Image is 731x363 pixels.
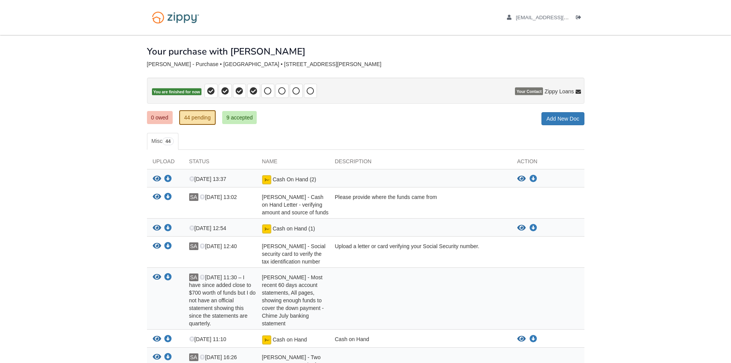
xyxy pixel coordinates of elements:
[329,242,512,265] div: Upload a letter or card verifying your Social Security number.
[164,176,172,182] a: Download Cash On Hand (2)
[164,336,172,343] a: Download Cash on Hand
[164,244,172,250] a: Download Samantha Amburgey - Social security card to verify the tax identification number
[512,157,584,169] div: Action
[164,275,172,281] a: Download Samantha Amburgey - Most recent 60 days account statements, All pages, showing enough fu...
[517,175,526,183] button: View Cash On Hand (2)
[545,88,574,95] span: Zippy Loans
[147,111,173,124] a: 0 owed
[162,138,173,145] span: 44
[530,176,537,182] a: Download Cash On Hand (2)
[153,273,161,282] button: View Samantha Amburgey - Most recent 60 days account statements, All pages, showing enough funds ...
[189,336,226,342] span: [DATE] 11:10
[541,112,584,125] a: Add New Doc
[200,354,237,360] span: [DATE] 16:26
[189,242,198,250] span: SA
[262,194,329,215] span: [PERSON_NAME] - Cash on Hand Letter - verifying amount and source of funds
[179,110,216,125] a: 44 pending
[262,243,326,265] span: [PERSON_NAME] - Social security card to verify the tax identification number
[164,194,172,201] a: Download Samantha Amburgey - Cash on Hand Letter - verifying amount and source of funds
[153,242,161,250] button: View Samantha Amburgey - Social security card to verify the tax identification number
[152,88,202,96] span: You are finished for now
[153,193,161,201] button: View Samantha Amburgey - Cash on Hand Letter - verifying amount and source of funds
[189,176,226,182] span: [DATE] 13:37
[153,353,161,361] button: View Aaron Rouse - Two most recent paystubs for Dubai Inc - Statement July 24th
[189,273,198,281] span: SA
[272,225,315,232] span: Cash on Hand (1)
[164,355,172,361] a: Download Aaron Rouse - Two most recent paystubs for Dubai Inc - Statement July 24th
[530,336,537,342] a: Download Cash on Hand
[153,175,161,183] button: View Cash On Hand (2)
[147,8,204,27] img: Logo
[183,157,256,169] div: Status
[200,243,237,249] span: [DATE] 12:40
[200,194,237,200] span: [DATE] 13:02
[147,46,305,56] h1: Your purchase with [PERSON_NAME]
[189,353,198,361] span: SA
[272,176,316,182] span: Cash On Hand (2)
[153,335,161,343] button: View Cash on Hand
[507,15,604,22] a: edit profile
[576,15,584,22] a: Log out
[329,335,512,345] div: Cash on Hand
[262,274,324,327] span: [PERSON_NAME] - Most recent 60 days account statements, All pages, showing enough funds to cover ...
[329,193,512,216] div: Please provide where the funds came from
[262,224,271,234] img: Document fully signed
[262,175,271,184] img: Document fully signed
[516,15,604,20] span: samanthaamburgey22@gmail.com
[147,133,178,150] a: Misc
[517,335,526,343] button: View Cash on Hand
[153,224,161,232] button: View Cash on Hand (1)
[189,274,256,327] span: [DATE] 11:30 – I have since added close to $700 worth of funds but I do not have an official stat...
[329,157,512,169] div: Description
[147,61,584,68] div: [PERSON_NAME] - Purchase • [GEOGRAPHIC_DATA] • [STREET_ADDRESS][PERSON_NAME]
[517,224,526,232] button: View Cash on Hand (1)
[164,225,172,232] a: Download Cash on Hand (1)
[222,111,257,124] a: 9 accepted
[189,193,198,201] span: SA
[272,336,307,343] span: Cash on Hand
[189,225,226,231] span: [DATE] 12:54
[262,335,271,345] img: Document fully signed
[147,157,183,169] div: Upload
[530,225,537,231] a: Download Cash on Hand (1)
[515,88,543,95] span: Your Contact
[256,157,329,169] div: Name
